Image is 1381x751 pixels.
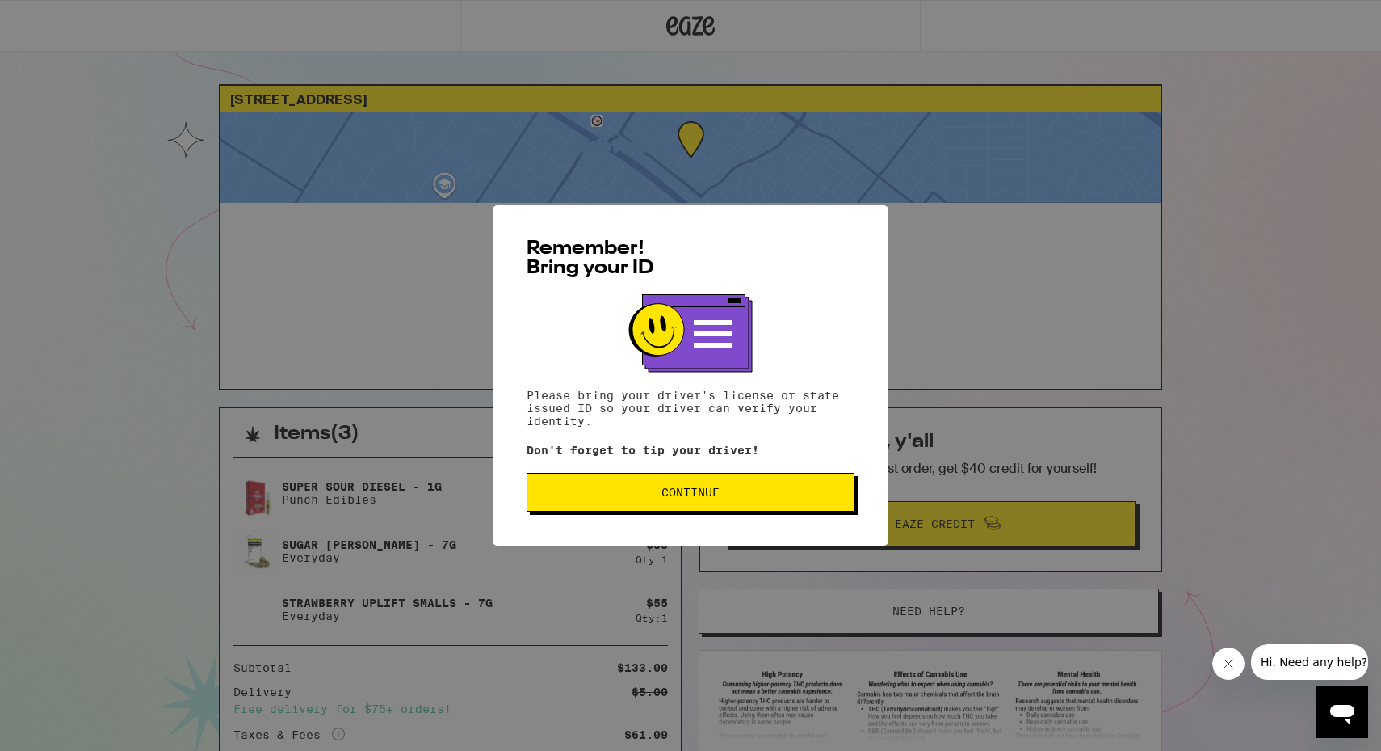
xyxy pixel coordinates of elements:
p: Don't forget to tip your driver! [527,444,854,457]
span: Remember! Bring your ID [527,239,654,278]
iframe: Button to launch messaging window [1316,686,1368,738]
p: Please bring your driver's license or state issued ID so your driver can verify your identity. [527,389,854,428]
iframe: Message from company [1251,644,1368,680]
button: Continue [527,473,854,512]
span: Continue [661,487,720,498]
iframe: Close message [1212,648,1245,680]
